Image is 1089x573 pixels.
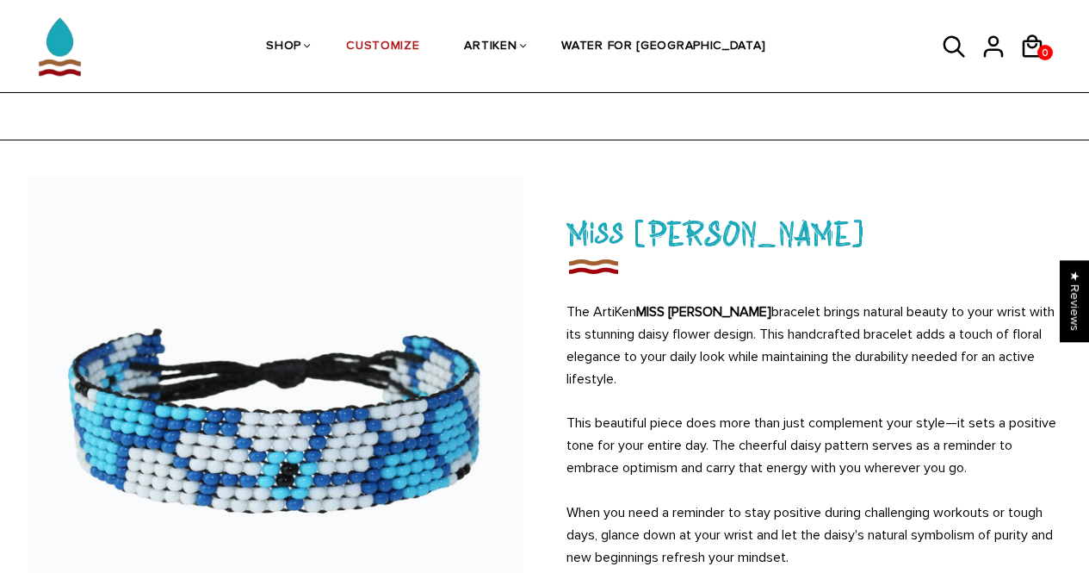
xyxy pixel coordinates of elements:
[1060,260,1089,342] div: Click to open Judge.me floating reviews tab
[566,301,1061,390] p: The ArtiKen bracelet brings natural beauty to your wrist with its stunning daisy flower design. T...
[566,501,1061,569] p: When you need a reminder to stay positive during challenging workouts or tough days, glance down ...
[566,412,1061,479] p: This beautiful piece does more than just complement your style—it sets a positive tone for your e...
[346,2,419,93] a: CUSTOMIZE
[464,2,517,93] a: ARTIKEN
[636,303,771,321] strong: MISS [PERSON_NAME]
[1037,42,1053,64] span: 0
[561,2,765,93] a: WATER FOR [GEOGRAPHIC_DATA]
[566,254,620,278] img: Miss Daisy
[266,2,301,93] a: SHOP
[1037,45,1053,60] a: 0
[566,209,1061,255] h1: Miss [PERSON_NAME]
